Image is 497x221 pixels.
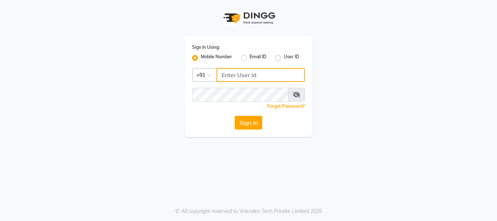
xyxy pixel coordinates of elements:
[192,88,289,102] input: Username
[267,103,305,109] a: Forgot Password?
[284,54,299,62] label: User ID
[250,54,266,62] label: Email ID
[219,7,278,29] img: logo1.svg
[216,68,305,82] input: Username
[235,116,262,130] button: Sign In
[201,54,232,62] label: Mobile Number
[192,44,220,51] label: Sign In Using:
